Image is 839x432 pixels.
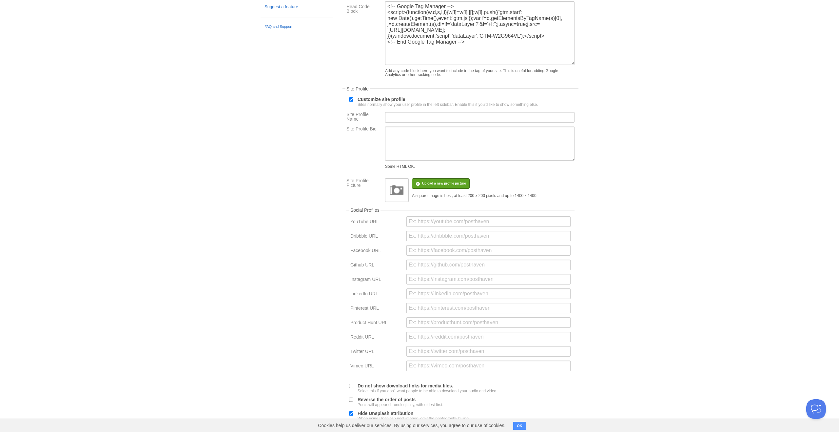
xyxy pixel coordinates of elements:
[350,291,402,298] label: LinkedIn URL
[422,182,466,185] span: Upload a new profile picture
[346,178,381,189] label: Site Profile Picture
[358,383,498,393] label: Do not show download links for media files.
[358,97,538,107] label: Customize site profile
[358,389,498,393] div: Select this if you don't want people to be able to download your audio and video.
[406,361,571,371] input: Ex: https://vimeo.com/posthaven
[806,399,826,419] iframe: Help Scout Beacon - Open
[349,208,380,212] legend: Social Profiles
[350,263,402,269] label: Github URL
[406,216,571,227] input: Ex: https://youtube.com/posthaven
[406,317,571,328] input: Ex: https://producthunt.com/posthaven
[346,4,381,15] label: Head Code Block
[350,363,402,370] label: Vimeo URL
[311,419,512,432] span: Cookies help us deliver our services. By using our services, you agree to our use of cookies.
[406,231,571,241] input: Ex: https://dribbble.com/posthaven
[358,103,538,107] div: Sites normally show your user profile in the left sidebar. Enable this if you'd like to show some...
[406,303,571,313] input: Ex: https://pinterest.com/posthaven
[406,288,571,299] input: Ex: https://linkedin.com/posthaven
[358,411,470,421] label: Hide Unsplash attribution
[385,69,575,77] div: Add any code block here you want to include in the tag of your site. This is useful for adding Go...
[264,24,329,30] a: FAQ and Support
[350,320,402,326] label: Product Hunt URL
[350,306,402,312] label: Pinterest URL
[346,127,381,133] label: Site Profile Bio
[385,165,575,168] div: Some HTML OK.
[346,112,381,123] label: Site Profile Name
[350,248,402,254] label: Facebook URL
[345,87,370,91] legend: Site Profile
[358,403,443,407] div: Posts will appear chronologically, with oldest first.
[350,234,402,240] label: Dribbble URL
[350,219,402,226] label: YouTube URL
[264,4,329,10] a: Suggest a feature
[385,1,575,65] textarea: <!-- Google Tag Manager --> <script>(function(w,d,s,l,i){w[l]=w[l]||[];w[l].push({'gtm.start': ne...
[406,245,571,256] input: Ex: https://facebook.com/posthaven
[412,194,537,198] div: A square image is best, at least 200 x 200 pixels and up to 1400 x 1400.
[350,335,402,341] label: Reddit URL
[350,277,402,283] label: Instagram URL
[350,349,402,355] label: Twitter URL
[406,332,571,342] input: Ex: https://reddit.com/posthaven
[513,422,526,430] button: OK
[406,346,571,357] input: Ex: https://twitter.com/posthaven
[358,417,470,421] div: When using Unsplash post images, omit the photography byline.
[406,260,571,270] input: Ex: https://github.com/posthaven
[387,180,407,200] img: image.png
[406,274,571,285] input: Ex: https://instagram.com/posthaven
[358,397,443,407] label: Reverse the order of posts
